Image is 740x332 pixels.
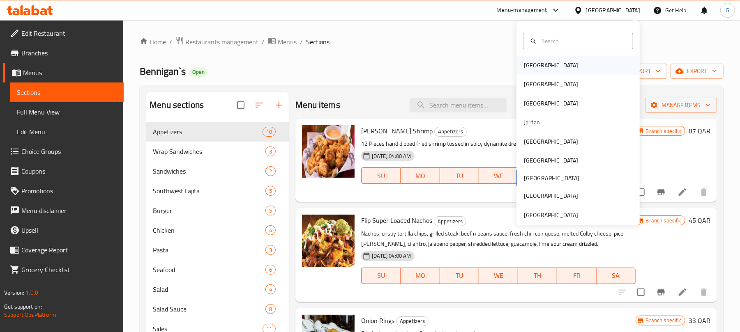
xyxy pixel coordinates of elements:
[524,99,578,108] div: [GEOGRAPHIC_DATA]
[689,215,710,226] h6: 45 QAR
[21,245,117,255] span: Coverage Report
[689,125,710,137] h6: 87 QAR
[586,6,640,15] div: [GEOGRAPHIC_DATA]
[524,61,578,70] div: [GEOGRAPHIC_DATA]
[361,167,401,184] button: SU
[3,23,124,43] a: Edit Restaurant
[146,142,289,161] div: Wrap Sandwiches3
[17,127,117,137] span: Edit Menu
[306,37,330,47] span: Sections
[21,265,117,275] span: Grocery Checklist
[434,127,467,137] div: Appetizers
[17,107,117,117] span: Full Menu View
[140,37,724,47] nav: breadcrumb
[189,67,208,77] div: Open
[643,127,685,135] span: Branch specific
[482,270,515,282] span: WE
[265,225,276,235] div: items
[3,260,124,279] a: Grocery Checklist
[434,217,466,226] span: Appetizers
[677,66,717,76] span: export
[3,181,124,201] a: Promotions
[21,186,117,196] span: Promotions
[153,206,265,215] span: Burger
[153,245,265,255] span: Pasta
[169,37,172,47] li: /
[266,227,275,234] span: 4
[524,118,540,127] div: Jordan
[397,316,428,326] span: Appetizers
[621,66,661,76] span: import
[21,147,117,156] span: Choice Groups
[146,279,289,299] div: Salad4
[361,214,432,227] span: Flip Super Loaded Nachos
[678,287,687,297] a: Edit menu item
[678,187,687,197] a: Edit menu item
[410,98,507,112] input: search
[21,28,117,38] span: Edit Restaurant
[645,98,717,113] button: Manage items
[153,284,265,294] div: Salad
[369,252,414,260] span: [DATE] 04:00 AM
[153,304,265,314] span: Salad Sauce
[521,270,554,282] span: TH
[615,64,667,79] button: import
[404,170,436,182] span: MO
[434,216,466,226] div: Appetizers
[3,201,124,220] a: Menu disclaimer
[153,265,265,275] div: Seafood
[440,268,479,284] button: TU
[185,37,258,47] span: Restaurants management
[150,99,204,111] h2: Menu sections
[689,315,710,326] h6: 33 QAR
[3,142,124,161] a: Choice Groups
[632,183,650,201] span: Select to update
[365,170,397,182] span: SU
[266,266,275,274] span: 6
[3,161,124,181] a: Coupons
[10,82,124,102] a: Sections
[302,125,355,178] img: Sheela Sriracha Shrimp
[265,206,276,215] div: items
[694,282,714,302] button: delete
[249,95,269,115] span: Sort sections
[4,287,24,298] span: Version:
[265,284,276,294] div: items
[153,186,265,196] span: Southwest Fajita
[651,182,671,202] button: Branch-specific-item
[153,147,265,156] span: Wrap Sandwiches
[266,246,275,254] span: 3
[265,245,276,255] div: items
[189,69,208,76] span: Open
[4,309,56,320] a: Support.OpsPlatform
[482,170,515,182] span: WE
[266,286,275,293] span: 4
[266,207,275,215] span: 5
[3,63,124,82] a: Menus
[25,287,38,298] span: 1.0.0
[361,139,635,149] p: 12 Pieces hand dipped fried shrimp tossed in spicy dynamite dressing. served with extra dressing.
[726,6,729,15] span: G
[295,99,340,111] h2: Menu items
[140,62,186,80] span: Bennigan`s
[265,265,276,275] div: items
[146,299,289,319] div: Salad Sauce8
[175,37,258,47] a: Restaurants management
[4,301,42,312] span: Get support on:
[266,187,275,195] span: 5
[524,191,578,200] div: [GEOGRAPHIC_DATA]
[361,125,433,137] span: [PERSON_NAME] Shrimp
[524,211,578,220] div: [GEOGRAPHIC_DATA]
[643,217,685,224] span: Branch specific
[21,225,117,235] span: Upsell
[153,225,265,235] span: Chicken
[361,229,635,249] p: Nachos, crispy tortilla chips, grilled steak, beef n beans sauce, fresh chili con queso, melted C...
[597,268,636,284] button: SA
[146,161,289,181] div: Sandwiches2
[146,181,289,201] div: Southwest Fajita5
